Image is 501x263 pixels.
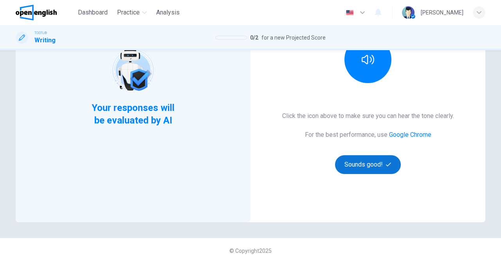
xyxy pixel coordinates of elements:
h6: Click the icon above to make sure you can hear the tone clearly. [282,111,454,121]
span: 0 / 2 [250,33,258,42]
img: robot icon [108,45,158,95]
h6: For the best performance, use [305,130,431,140]
button: Dashboard [75,5,111,20]
span: Your responses will be evaluated by AI [86,102,181,127]
a: Google Chrome [389,131,431,138]
img: Profile picture [402,6,414,19]
img: OpenEnglish logo [16,5,57,20]
button: Sounds good! [335,155,401,174]
span: Practice [117,8,140,17]
span: © Copyright 2025 [229,248,272,254]
button: Analysis [153,5,183,20]
span: for a new Projected Score [261,33,326,42]
button: Practice [114,5,150,20]
div: [PERSON_NAME] [421,8,463,17]
span: Analysis [156,8,180,17]
img: en [345,10,355,16]
a: OpenEnglish logo [16,5,75,20]
span: TOEFL® [34,30,47,36]
h1: Writing [34,36,56,45]
span: Dashboard [78,8,108,17]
